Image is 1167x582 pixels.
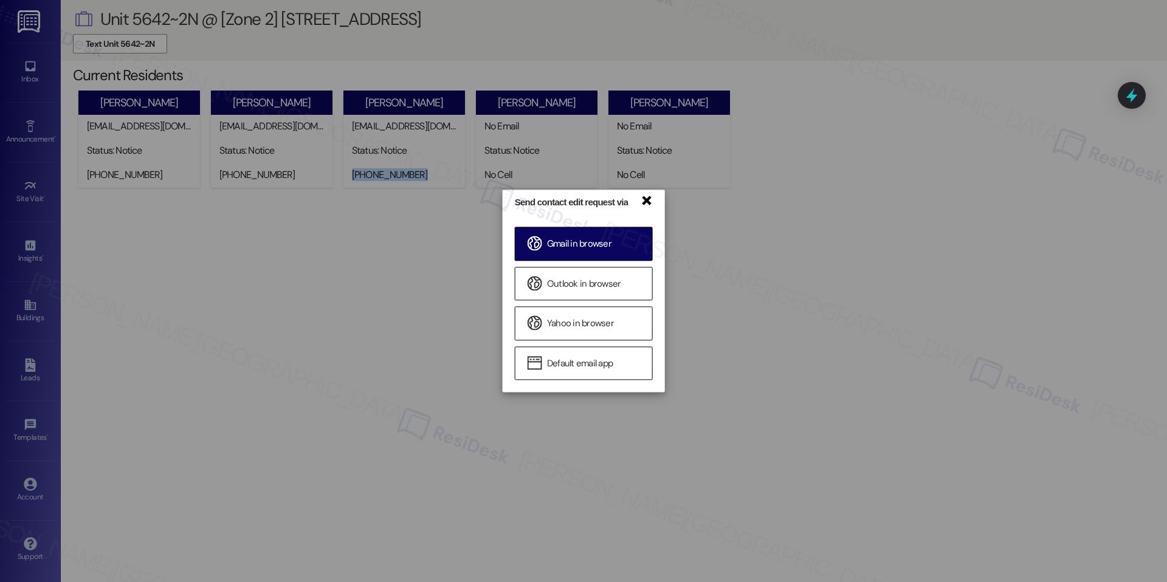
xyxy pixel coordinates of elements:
[640,193,652,206] a: ×
[515,227,653,261] a: Gmail in browser
[515,307,653,340] a: Yahoo in browser
[515,346,653,380] a: Default email app
[547,357,613,370] span: Default email app
[547,238,611,251] span: Gmail in browser
[547,278,621,290] span: Outlook in browser
[547,318,614,330] span: Yahoo in browser
[515,267,653,300] a: Outlook in browser
[515,196,628,208] div: Send contact edit request via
